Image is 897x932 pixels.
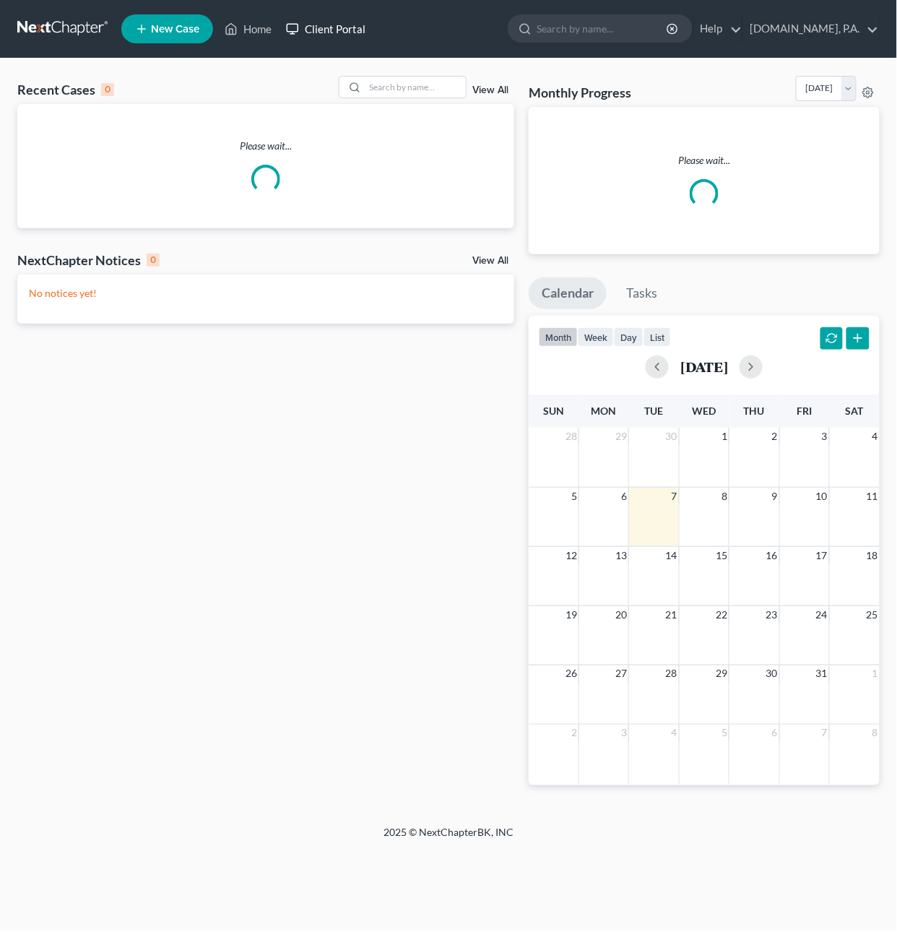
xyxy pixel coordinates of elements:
[765,665,779,683] span: 30
[820,725,829,742] span: 7
[591,405,617,417] span: Mon
[543,405,564,417] span: Sun
[614,547,628,564] span: 13
[771,488,779,505] span: 9
[815,547,829,564] span: 17
[693,405,716,417] span: Wed
[614,428,628,445] span: 29
[279,16,373,42] a: Client Portal
[539,327,578,347] button: month
[771,725,779,742] span: 6
[570,488,578,505] span: 5
[564,665,578,683] span: 26
[620,725,628,742] span: 3
[664,665,679,683] span: 28
[865,606,880,624] span: 25
[17,139,514,153] p: Please wait...
[537,15,669,42] input: Search by name...
[765,606,779,624] span: 23
[846,405,864,417] span: Sat
[620,488,628,505] span: 6
[714,547,729,564] span: 15
[865,488,880,505] span: 11
[664,606,679,624] span: 21
[680,359,728,374] h2: [DATE]
[871,725,880,742] span: 8
[865,547,880,564] span: 18
[664,547,679,564] span: 14
[17,251,160,269] div: NextChapter Notices
[815,606,829,624] span: 24
[570,725,578,742] span: 2
[472,85,508,95] a: View All
[529,84,631,101] h3: Monthly Progress
[720,725,729,742] span: 5
[743,16,879,42] a: [DOMAIN_NAME], P.A.
[871,665,880,683] span: 1
[815,488,829,505] span: 10
[744,405,765,417] span: Thu
[820,428,829,445] span: 3
[529,277,607,309] a: Calendar
[720,488,729,505] span: 8
[217,16,279,42] a: Home
[693,16,742,42] a: Help
[720,428,729,445] span: 1
[37,826,860,852] div: 2025 © NextChapterBK, INC
[714,665,729,683] span: 29
[578,327,614,347] button: week
[871,428,880,445] span: 4
[564,547,578,564] span: 12
[614,327,643,347] button: day
[147,254,160,267] div: 0
[664,428,679,445] span: 30
[670,725,679,742] span: 4
[365,77,466,98] input: Search by name...
[614,606,628,624] span: 20
[614,665,628,683] span: 27
[540,153,868,168] p: Please wait...
[645,405,664,417] span: Tue
[670,488,679,505] span: 7
[17,81,114,98] div: Recent Cases
[151,24,199,35] span: New Case
[564,606,578,624] span: 19
[564,428,578,445] span: 28
[472,256,508,266] a: View All
[101,83,114,96] div: 0
[765,547,779,564] span: 16
[643,327,671,347] button: list
[771,428,779,445] span: 2
[29,286,503,301] p: No notices yet!
[797,405,812,417] span: Fri
[613,277,670,309] a: Tasks
[714,606,729,624] span: 22
[815,665,829,683] span: 31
